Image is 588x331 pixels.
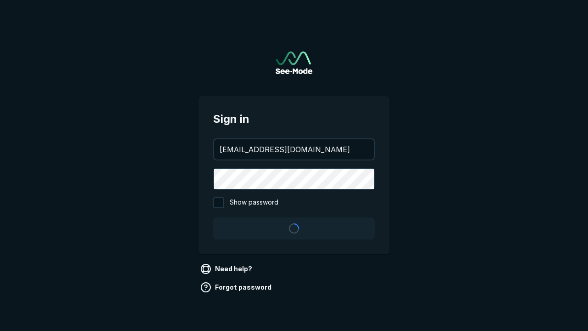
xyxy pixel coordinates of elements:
a: Forgot password [198,280,275,295]
input: your@email.com [214,139,374,160]
a: Go to sign in [276,51,312,74]
img: See-Mode Logo [276,51,312,74]
span: Sign in [213,111,375,127]
span: Show password [230,197,278,208]
a: Need help? [198,262,256,276]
